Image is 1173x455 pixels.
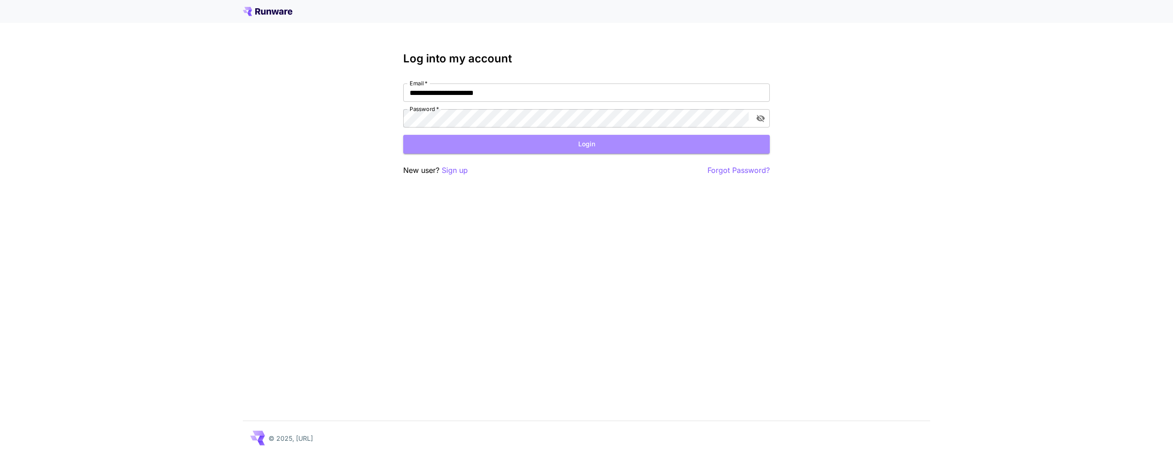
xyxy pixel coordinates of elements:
p: © 2025, [URL] [269,433,313,443]
p: New user? [403,165,468,176]
label: Email [410,79,428,87]
button: toggle password visibility [752,110,769,127]
h3: Log into my account [403,52,770,65]
button: Sign up [442,165,468,176]
button: Login [403,135,770,154]
label: Password [410,105,439,113]
button: Forgot Password? [707,165,770,176]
